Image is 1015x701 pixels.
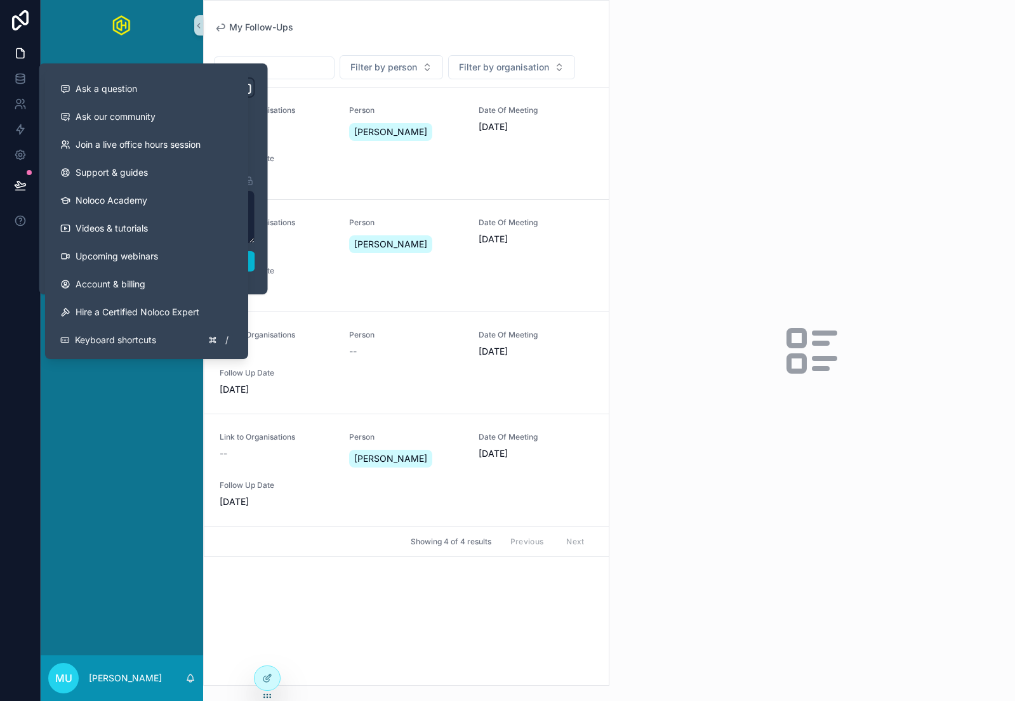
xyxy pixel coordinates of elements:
[220,169,334,181] span: [DATE]
[479,105,593,115] span: Date Of Meeting
[222,335,232,345] span: /
[350,61,417,74] span: Filter by person
[459,61,549,74] span: Filter by organisation
[220,154,334,164] span: Follow Up Date
[76,278,145,291] span: Account & billing
[479,233,593,246] span: [DATE]
[220,447,227,460] span: --
[50,131,243,159] a: Join a live office hours session
[220,383,334,396] span: [DATE]
[479,447,593,460] span: [DATE]
[229,21,293,34] span: My Follow-Ups
[220,105,334,115] span: Link to Organisations
[50,326,243,354] button: Keyboard shortcuts/
[204,414,609,526] a: Link to Organisations--Person[PERSON_NAME]Date Of Meeting[DATE]Follow Up Date[DATE]
[479,121,593,133] span: [DATE]
[204,88,609,199] a: Link to Organisations--Person[PERSON_NAME]Date Of Meeting[DATE]Follow Up Date[DATE]
[75,334,156,346] span: Keyboard shortcuts
[354,238,427,251] span: [PERSON_NAME]
[204,311,609,414] a: Link to Organisations--Person--Date Of Meeting[DATE]Follow Up Date[DATE]
[50,103,243,131] a: Ask our community
[349,345,357,358] span: --
[220,281,334,294] span: [DATE]
[479,432,593,442] span: Date Of Meeting
[349,105,463,115] span: Person
[76,194,147,207] span: Noloco Academy
[76,138,201,151] span: Join a live office hours session
[220,218,334,228] span: Link to Organisations
[479,218,593,228] span: Date Of Meeting
[50,75,243,103] button: Ask a question
[354,452,427,465] span: [PERSON_NAME]
[214,21,293,34] a: My Follow-Ups
[50,242,243,270] a: Upcoming webinars
[76,250,158,263] span: Upcoming webinars
[354,126,427,138] span: [PERSON_NAME]
[220,330,334,340] span: Link to Organisations
[220,495,334,508] span: [DATE]
[48,60,196,82] a: All Interactions
[76,82,137,95] span: Ask a question
[50,187,243,214] a: Noloco Academy
[76,306,199,318] span: Hire a Certified Noloco Expert
[50,214,243,242] a: Videos & tutorials
[479,345,593,358] span: [DATE]
[411,537,491,547] span: Showing 4 of 4 results
[41,51,203,348] div: scrollable content
[220,480,334,490] span: Follow Up Date
[349,218,463,228] span: Person
[76,166,148,179] span: Support & guides
[340,55,443,79] button: Select Button
[50,270,243,298] a: Account & billing
[448,55,575,79] button: Select Button
[76,110,156,123] span: Ask our community
[220,368,334,378] span: Follow Up Date
[112,15,131,36] img: App logo
[220,432,334,442] span: Link to Organisations
[220,266,334,276] span: Follow Up Date
[55,671,72,686] span: MU
[76,222,148,235] span: Videos & tutorials
[349,432,463,442] span: Person
[89,672,162,685] p: [PERSON_NAME]
[50,298,243,326] button: Hire a Certified Noloco Expert
[479,330,593,340] span: Date Of Meeting
[204,199,609,311] a: Link to Organisations--Person[PERSON_NAME]Date Of Meeting[DATE]Follow Up Date[DATE]
[50,159,243,187] a: Support & guides
[349,330,463,340] span: Person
